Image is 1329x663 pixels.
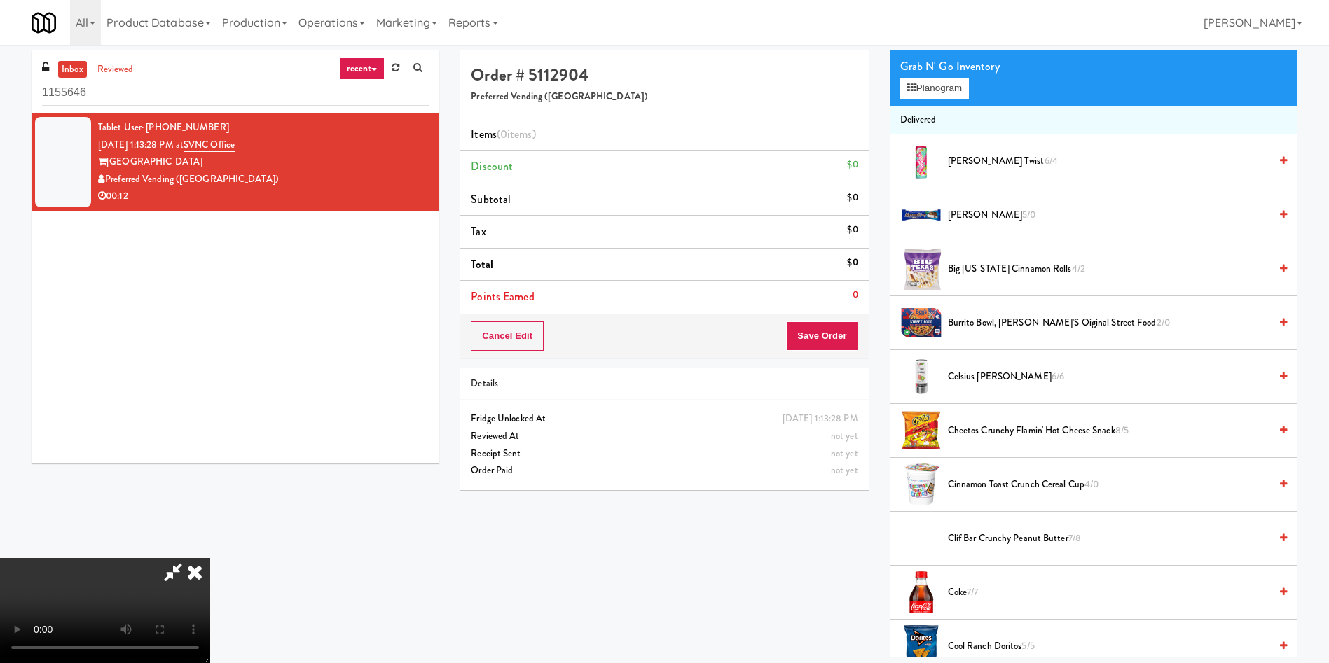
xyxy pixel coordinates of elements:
span: [PERSON_NAME] Twist [948,153,1269,170]
div: $0 [847,156,858,174]
span: 6/4 [1045,154,1058,167]
div: [PERSON_NAME] Twist6/4 [942,153,1287,170]
div: $0 [847,189,858,207]
button: Planogram [900,78,969,99]
div: [DATE] 1:13:28 PM [783,410,858,428]
div: Cinnamon Toast Crunch Cereal Cup4/0 [942,476,1287,494]
div: Cool Ranch Doritos5/5 [942,638,1287,655]
span: Subtotal [471,191,511,207]
span: not yet [831,429,858,442]
div: 0 [853,286,858,304]
li: Delivered [890,106,1297,135]
span: Items [471,126,535,142]
a: inbox [58,61,87,78]
div: Details [471,375,858,393]
div: [PERSON_NAME]5/0 [942,207,1287,224]
div: Receipt Sent [471,445,858,463]
span: Tax [471,223,486,239]
div: Grab N' Go Inventory [900,56,1287,77]
span: 5/5 [1021,639,1034,652]
div: Celsius [PERSON_NAME]6/6 [942,368,1287,386]
h4: Order # 5112904 [471,66,858,84]
span: not yet [831,447,858,460]
div: Coke7/7 [942,584,1287,601]
div: 00:12 [98,188,429,205]
span: Discount [471,158,513,174]
li: Tablet User· [PHONE_NUMBER][DATE] 1:13:28 PM atSVNC Office[GEOGRAPHIC_DATA]Preferred Vending ([GE... [32,113,439,211]
span: Cool Ranch Doritos [948,638,1269,655]
span: 6/6 [1052,370,1064,383]
span: 8/5 [1115,424,1129,437]
div: Fridge Unlocked At [471,410,858,428]
div: Burrito Bowl, [PERSON_NAME]'s Oiginal Street Food2/0 [942,314,1287,332]
div: Reviewed At [471,428,858,445]
div: [GEOGRAPHIC_DATA] [98,153,429,171]
span: [DATE] 1:13:28 PM at [98,138,184,151]
button: Cancel Edit [471,321,544,351]
span: · [PHONE_NUMBER] [142,120,229,134]
span: 7/7 [967,585,978,599]
div: Preferred Vending ([GEOGRAPHIC_DATA]) [98,171,429,188]
div: $0 [847,254,858,272]
a: reviewed [94,61,137,78]
div: $0 [847,221,858,239]
a: Tablet User· [PHONE_NUMBER] [98,120,229,134]
span: 5/0 [1022,208,1035,221]
button: Save Order [786,321,858,351]
a: recent [339,57,385,80]
h5: Preferred Vending ([GEOGRAPHIC_DATA]) [471,92,858,102]
img: Micromart [32,11,56,35]
span: [PERSON_NAME] [948,207,1269,224]
span: Big [US_STATE] Cinnamon Rolls [948,260,1269,278]
span: Points Earned [471,288,534,305]
div: Cheetos Crunchy Flamin' Hot Cheese Snack8/5 [942,422,1287,440]
div: Order Paid [471,462,858,480]
span: not yet [831,463,858,477]
span: Total [471,256,493,272]
a: SVNC Office [184,138,235,152]
span: Cinnamon Toast Crunch Cereal Cup [948,476,1269,494]
span: 2/0 [1157,316,1170,329]
ng-pluralize: items [507,126,532,142]
span: Celsius [PERSON_NAME] [948,368,1269,386]
input: Search vision orders [42,80,429,106]
span: 4/2 [1072,262,1085,275]
span: 7/8 [1068,531,1081,545]
div: Big [US_STATE] Cinnamon Rolls4/2 [942,260,1287,278]
span: 4/0 [1084,477,1099,491]
span: Burrito Bowl, [PERSON_NAME]'s Oiginal Street Food [948,314,1269,332]
span: Coke [948,584,1269,601]
span: (0 ) [497,126,536,142]
span: Cheetos Crunchy Flamin' Hot Cheese Snack [948,422,1269,440]
div: Clif Bar Crunchy Peanut Butter7/8 [942,530,1287,547]
span: Clif Bar Crunchy Peanut Butter [948,530,1269,547]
